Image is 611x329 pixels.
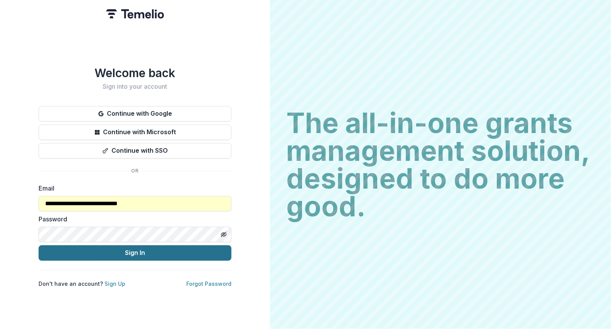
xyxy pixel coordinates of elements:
button: Continue with Google [39,106,231,121]
button: Sign In [39,245,231,261]
h2: Sign into your account [39,83,231,90]
a: Forgot Password [186,280,231,287]
button: Continue with SSO [39,143,231,159]
p: Don't have an account? [39,280,125,288]
label: Email [39,184,227,193]
img: Temelio [106,9,164,19]
a: Sign Up [105,280,125,287]
label: Password [39,214,227,224]
h1: Welcome back [39,66,231,80]
button: Toggle password visibility [218,228,230,241]
button: Continue with Microsoft [39,125,231,140]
